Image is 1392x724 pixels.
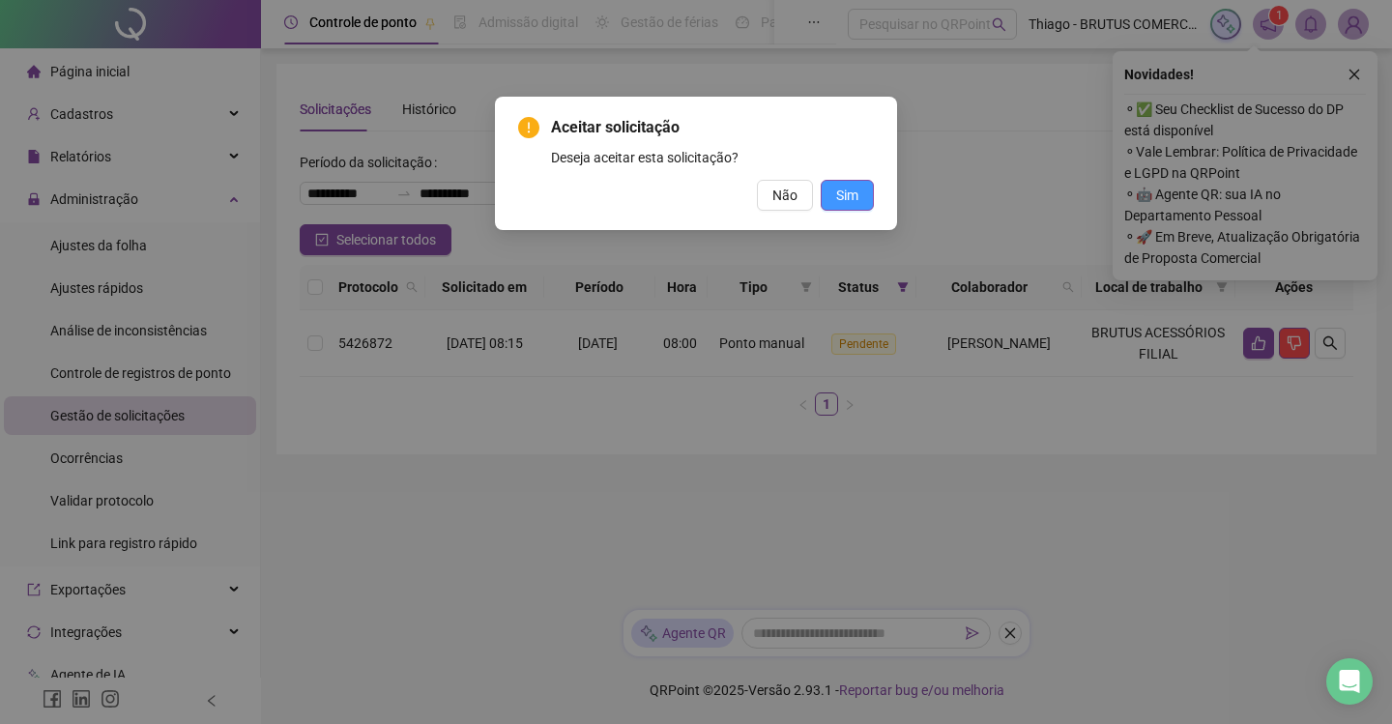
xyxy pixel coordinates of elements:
span: Aceitar solicitação [551,116,874,139]
span: Não [772,185,797,206]
span: Sim [836,185,858,206]
span: exclamation-circle [518,117,539,138]
div: Deseja aceitar esta solicitação? [551,147,874,168]
div: Open Intercom Messenger [1326,658,1373,705]
button: Sim [821,180,874,211]
button: Não [757,180,813,211]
